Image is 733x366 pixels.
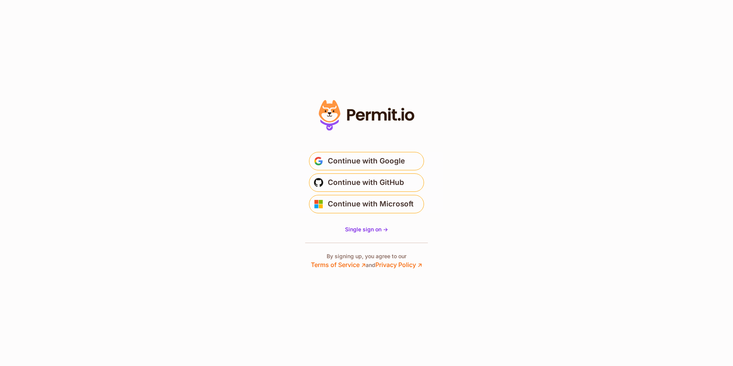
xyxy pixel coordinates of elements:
a: Single sign on -> [345,226,388,233]
button: Continue with GitHub [309,173,424,192]
p: By signing up, you agree to our and [311,252,422,269]
a: Terms of Service ↗ [311,261,366,269]
span: Continue with Google [328,155,405,167]
span: Continue with Microsoft [328,198,414,210]
span: Continue with GitHub [328,176,404,189]
button: Continue with Google [309,152,424,170]
a: Privacy Policy ↗ [375,261,422,269]
button: Continue with Microsoft [309,195,424,213]
span: Single sign on -> [345,226,388,232]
